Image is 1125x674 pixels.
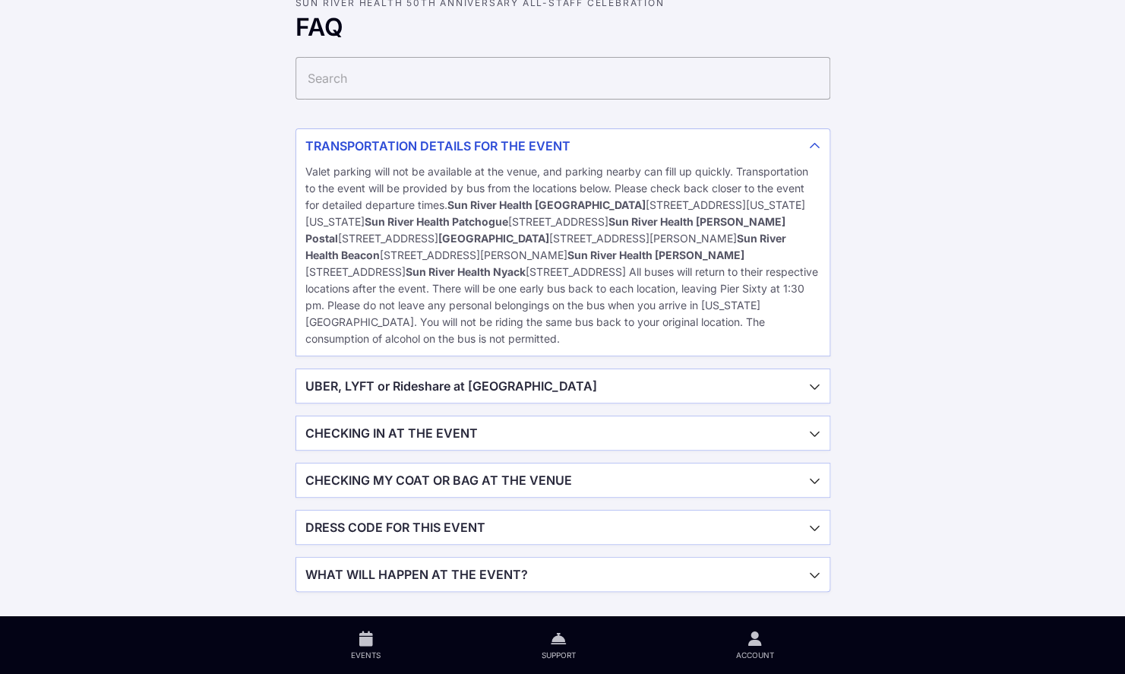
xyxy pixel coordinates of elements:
[296,129,830,163] button: TRANSPORTATION DETAILS FOR THE EVENT
[447,198,646,211] b: Sun River Health [GEOGRAPHIC_DATA]
[296,558,830,591] button: WHAT WILL HAPPEN AT THE EVENT?
[656,616,854,674] a: Account
[567,248,744,261] b: Sun River Health [PERSON_NAME]
[295,13,830,42] div: FAQ
[271,616,461,674] a: Events
[365,215,508,228] b: Sun River Health Patchogue
[438,232,549,245] b: [GEOGRAPHIC_DATA]
[351,650,381,660] span: Events
[541,650,575,660] span: Support
[736,650,774,660] span: Account
[305,165,818,345] span: Valet parking will not be available at the venue, and parking nearby can fill up quickly. Transpo...
[296,369,830,403] button: UBER, LYFT or Rideshare at [GEOGRAPHIC_DATA]
[296,511,830,544] button: DRESS CODE FOR THIS EVENT
[406,265,526,278] b: Sun River Health Nyack
[295,57,830,100] input: Search
[296,416,830,450] button: CHECKING IN AT THE EVENT
[296,464,830,497] button: CHECKING MY COAT OR BAG AT THE VENUE
[461,616,656,674] a: Support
